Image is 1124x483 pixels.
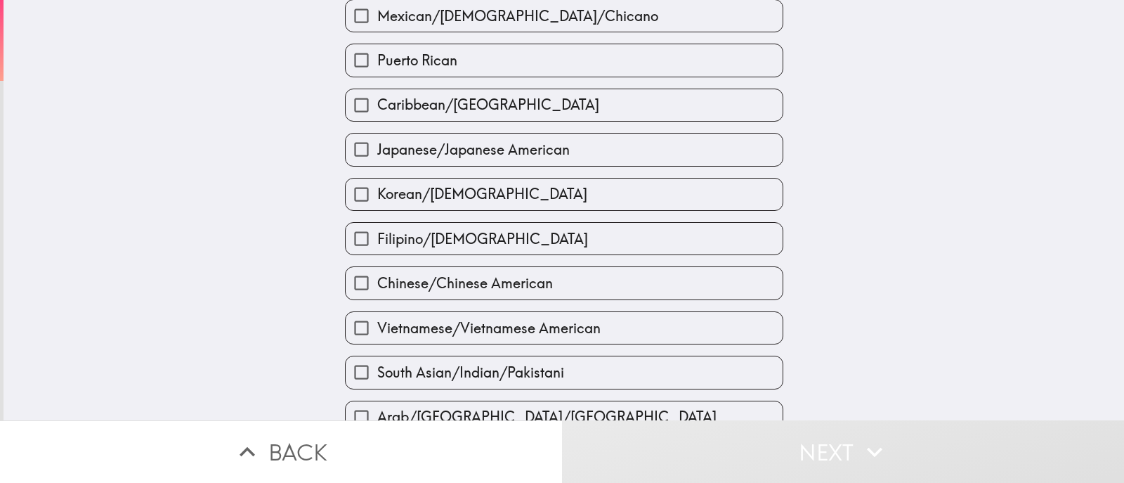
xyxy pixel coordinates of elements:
button: Caribbean/[GEOGRAPHIC_DATA] [346,89,783,121]
span: Caribbean/[GEOGRAPHIC_DATA] [377,95,599,115]
button: Next [562,420,1124,483]
button: Filipino/[DEMOGRAPHIC_DATA] [346,223,783,255]
button: Puerto Rican [346,44,783,76]
button: South Asian/Indian/Pakistani [346,356,783,388]
button: Japanese/Japanese American [346,134,783,165]
button: Vietnamese/Vietnamese American [346,312,783,344]
span: Mexican/[DEMOGRAPHIC_DATA]/Chicano [377,6,658,26]
span: Japanese/Japanese American [377,140,570,160]
button: Chinese/Chinese American [346,267,783,299]
span: South Asian/Indian/Pakistani [377,363,564,382]
span: Filipino/[DEMOGRAPHIC_DATA] [377,229,588,249]
span: Arab/[GEOGRAPHIC_DATA]/[GEOGRAPHIC_DATA] [377,407,717,427]
span: Vietnamese/Vietnamese American [377,318,601,338]
span: Puerto Rican [377,51,457,70]
span: Chinese/Chinese American [377,273,553,293]
span: Korean/[DEMOGRAPHIC_DATA] [377,184,587,204]
button: Arab/[GEOGRAPHIC_DATA]/[GEOGRAPHIC_DATA] [346,401,783,433]
button: Korean/[DEMOGRAPHIC_DATA] [346,179,783,210]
